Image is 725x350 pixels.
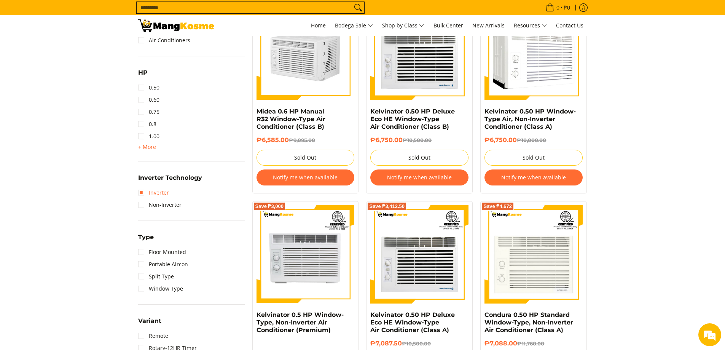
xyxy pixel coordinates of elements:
summary: Open [138,234,154,246]
a: Remote [138,330,168,342]
span: • [543,3,572,12]
h6: ₱7,088.00 [484,340,583,347]
h6: ₱7,087.50 [370,340,468,347]
a: Contact Us [552,15,587,36]
h6: ₱6,750.00 [370,136,468,144]
a: 1.00 [138,130,159,142]
nav: Main Menu [222,15,587,36]
a: Shop by Class [378,15,428,36]
a: Resources [510,15,551,36]
button: Sold Out [484,150,583,166]
a: Bodega Sale [331,15,377,36]
button: Notify me when available [370,169,468,185]
span: Contact Us [556,22,583,29]
a: 0.75 [138,106,159,118]
del: ₱10,000.00 [517,137,546,143]
button: Search [352,2,364,13]
button: Notify me when available [484,169,583,185]
del: ₱10,500.00 [403,137,432,143]
span: Resources [514,21,547,30]
span: Type [138,234,154,240]
img: Condura 0.50 HP Standard Window-Type, Non-Inverter Air Conditioner (Class A) [484,205,583,304]
a: Floor Mounted [138,246,186,258]
summary: Open [138,70,148,82]
summary: Open [138,175,202,187]
a: Window Type [138,283,183,295]
a: Kelvinator 0.50 HP Window-Type Air, Non-Inverter Conditioner (Class A) [484,108,576,130]
h6: ₱6,750.00 [484,136,583,144]
img: Kelvinator 0.50 HP Deluxe Eco HE Window-Type Air Conditioner (Class B) [370,2,468,100]
textarea: Type your message and hit 'Enter' [4,208,145,235]
a: 0.60 [138,94,159,106]
summary: Open [138,142,156,152]
span: Save ₱3,000 [255,204,284,209]
span: 0 [555,5,561,10]
a: Inverter [138,187,169,199]
button: Notify me when available [257,169,355,185]
del: ₱9,095.00 [289,137,315,143]
span: Save ₱3,412.50 [369,204,405,209]
div: Chat with us now [40,43,128,53]
span: Shop by Class [382,21,424,30]
a: Air Conditioners [138,34,190,46]
span: ₱0 [562,5,571,10]
a: 0.50 [138,82,159,94]
a: 0.8 [138,118,156,130]
a: Portable Aircon [138,258,188,270]
summary: Open [138,318,161,330]
a: Home [307,15,330,36]
span: Inverter Technology [138,175,202,181]
img: Kelvinator 0.50 HP Window-Type Air, Non-Inverter Conditioner (Class A) [484,2,583,100]
span: Save ₱4,672 [483,204,512,209]
a: Bulk Center [430,15,467,36]
span: Bulk Center [433,22,463,29]
img: Bodega Sale Aircon l Mang Kosme: Home Appliances Warehouse Sale [138,19,214,32]
img: Kelvinator 0.50 HP Deluxe Eco HE Window-Type Air Conditioner (Class A) [370,205,468,304]
span: Bodega Sale [335,21,373,30]
a: Kelvinator 0.50 HP Deluxe Eco HE Window-Type Air Conditioner (Class A) [370,311,455,334]
a: Kelvinator 0.50 HP Deluxe Eco HE Window-Type Air Conditioner (Class B) [370,108,455,130]
a: Split Type [138,270,174,283]
button: Sold Out [257,150,355,166]
span: New Arrivals [472,22,505,29]
span: + More [138,144,156,150]
del: ₱10,500.00 [402,340,431,347]
a: Midea 0.6 HP Manual R32 Window-Type Air Conditioner (Class B) [257,108,325,130]
span: HP [138,70,148,76]
span: Variant [138,318,161,324]
a: Condura 0.50 HP Standard Window-Type, Non-Inverter Air Conditioner (Class A) [484,311,573,334]
span: We're online! [44,96,105,173]
a: Non-Inverter [138,199,182,211]
img: Midea 0.6 HP Manual R32 Window-Type Air Conditioner (Class B) [257,2,355,100]
button: Sold Out [370,150,468,166]
img: Kelvinator 0.5 HP Window-Type, Non-Inverter Air Conditioner (Premium) [257,205,355,304]
div: Minimize live chat window [125,4,143,22]
a: New Arrivals [468,15,508,36]
span: Home [311,22,326,29]
a: Kelvinator 0.5 HP Window-Type, Non-Inverter Air Conditioner (Premium) [257,311,344,334]
h6: ₱6,585.00 [257,136,355,144]
del: ₱11,760.00 [517,340,544,347]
